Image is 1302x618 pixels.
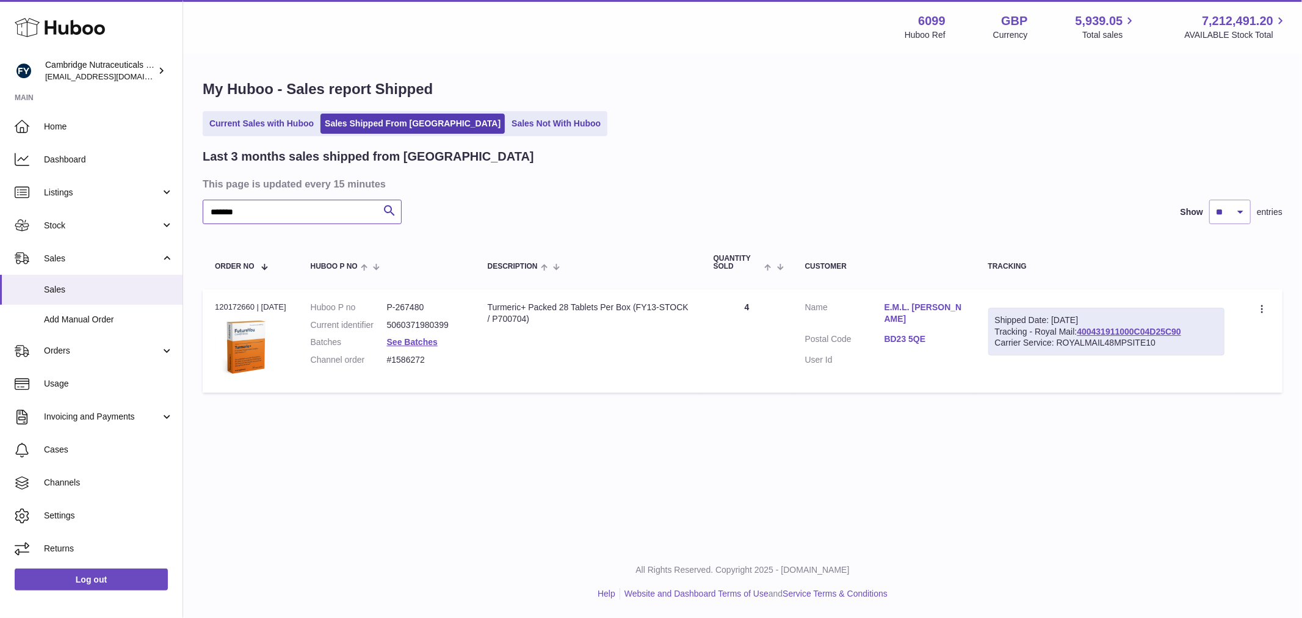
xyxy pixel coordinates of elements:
[203,79,1282,99] h1: My Huboo - Sales report Shipped
[44,154,173,165] span: Dashboard
[44,284,173,296] span: Sales
[311,263,358,271] span: Huboo P no
[1181,206,1203,218] label: Show
[918,13,946,29] strong: 6099
[488,302,689,325] div: Turmeric+ Packed 28 Tablets Per Box (FY13-STOCK / P700704)
[203,177,1279,191] h3: This page is updated every 15 minutes
[805,333,884,348] dt: Postal Code
[805,263,964,271] div: Customer
[44,411,161,423] span: Invoicing and Payments
[15,569,168,591] a: Log out
[387,354,463,366] dd: #1586272
[203,148,534,165] h2: Last 3 months sales shipped from [GEOGRAPHIC_DATA]
[311,319,387,331] dt: Current identifier
[1076,13,1137,41] a: 5,939.05 Total sales
[15,62,33,80] img: internalAdmin-6099@internal.huboo.com
[44,314,173,325] span: Add Manual Order
[387,302,463,313] dd: P-267480
[905,29,946,41] div: Huboo Ref
[44,220,161,231] span: Stock
[44,187,161,198] span: Listings
[884,333,964,345] a: BD23 5QE
[311,302,387,313] dt: Huboo P no
[44,253,161,264] span: Sales
[215,316,276,377] img: 60991619191506.png
[988,308,1225,356] div: Tracking - Royal Mail:
[44,345,161,357] span: Orders
[1077,327,1181,336] a: 400431911000C04D25C90
[44,121,173,133] span: Home
[215,263,255,271] span: Order No
[387,319,463,331] dd: 5060371980399
[44,510,173,522] span: Settings
[993,29,1028,41] div: Currency
[620,588,888,600] li: and
[783,589,888,598] a: Service Terms & Conditions
[1202,13,1273,29] span: 7,212,491.20
[1257,206,1282,218] span: entries
[701,289,793,393] td: 4
[1184,13,1287,41] a: 7,212,491.20 AVAILABLE Stock Total
[598,589,615,598] a: Help
[714,255,762,271] span: Quantity Sold
[205,114,318,134] a: Current Sales with Huboo
[805,354,884,366] dt: User Id
[995,314,1218,326] div: Shipped Date: [DATE]
[44,444,173,456] span: Cases
[45,59,155,82] div: Cambridge Nutraceuticals Ltd
[488,263,538,271] span: Description
[624,589,769,598] a: Website and Dashboard Terms of Use
[805,302,884,328] dt: Name
[311,336,387,348] dt: Batches
[1001,13,1027,29] strong: GBP
[320,114,505,134] a: Sales Shipped From [GEOGRAPHIC_DATA]
[507,114,605,134] a: Sales Not With Huboo
[215,302,286,313] div: 120172660 | [DATE]
[44,543,173,554] span: Returns
[1184,29,1287,41] span: AVAILABLE Stock Total
[884,302,964,325] a: E.M.L. [PERSON_NAME]
[988,263,1225,271] div: Tracking
[387,337,438,347] a: See Batches
[1082,29,1137,41] span: Total sales
[1076,13,1123,29] span: 5,939.05
[44,477,173,489] span: Channels
[193,564,1292,576] p: All Rights Reserved. Copyright 2025 - [DOMAIN_NAME]
[45,71,179,81] span: [EMAIL_ADDRESS][DOMAIN_NAME]
[311,354,387,366] dt: Channel order
[44,378,173,390] span: Usage
[995,337,1218,349] div: Carrier Service: ROYALMAIL48MPSITE10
